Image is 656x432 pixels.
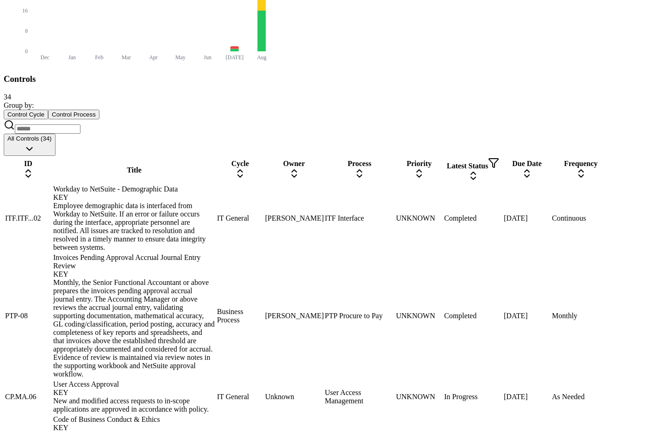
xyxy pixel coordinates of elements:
div: Workday to NetSuite - Demographic Data [53,185,215,202]
div: Monthly, the Senior Functional Accountant or above prepares the invoices pending approval accrual... [53,278,215,378]
div: Completed [444,214,502,222]
div: UNKNOWN [396,214,442,222]
div: [PERSON_NAME] [265,214,323,222]
div: [PERSON_NAME] [265,312,323,320]
tspan: 16 [22,7,28,14]
div: Invoices Pending Approval Accrual Journal Entry Review [53,253,215,278]
button: Control Cycle [4,110,48,119]
div: Process [325,160,394,168]
div: KEY [53,424,215,432]
span: 34 [4,93,11,101]
div: UNKNOWN [396,393,442,401]
div: [DATE] [504,312,550,320]
button: All Controls (34) [4,134,56,156]
div: Due Date [504,160,550,168]
tspan: [DATE] [226,54,244,61]
div: User Access Management [325,389,394,405]
td: As Needed [551,380,610,414]
div: Unknown [265,393,323,401]
div: KEY [53,270,215,278]
tspan: Jun [204,54,211,61]
td: Business Process [217,253,264,379]
div: Frequency [552,160,610,168]
div: Cycle [217,160,263,168]
tspan: 0 [25,48,28,55]
div: Latest Status [444,157,502,170]
div: KEY [53,389,215,397]
td: IT General [217,380,264,414]
div: Code of Business Conduct & Ethics [53,415,215,432]
td: IT General [217,185,264,252]
tspan: Apr [149,54,158,61]
div: ITF Interface [325,214,394,222]
div: [DATE] [504,393,550,401]
div: New and modified access requests to in-scope applications are approved in accordance with policy. [53,397,215,413]
tspan: 8 [25,28,28,34]
td: Continuous [551,185,610,252]
div: PTP Procure to Pay [325,312,394,320]
div: Completed [444,312,502,320]
div: User Access Approval [53,380,215,397]
div: In Progress [444,393,502,401]
div: Priority [396,160,442,168]
tspan: Mar [122,54,131,61]
tspan: Feb [95,54,103,61]
tspan: Jan [68,54,76,61]
button: Control Process [48,110,99,119]
h3: Controls [4,74,652,84]
tspan: Dec [41,54,50,61]
tspan: Aug [257,54,266,61]
span: All Controls (34) [7,135,52,142]
div: UNKNOWN [396,312,442,320]
div: ITF.ITF...02 [5,214,51,222]
div: ID [5,160,51,168]
div: KEY [53,193,215,202]
span: Group by: [4,101,34,109]
div: Employee demographic data is interfaced from Workday to NetSuite. If an error or failure occurs d... [53,202,215,252]
td: Monthly [551,253,610,379]
div: Owner [265,160,323,168]
div: PTP-08 [5,312,51,320]
div: Title [53,166,215,174]
div: CP.MA.06 [5,393,51,401]
tspan: May [175,54,186,61]
div: [DATE] [504,214,550,222]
